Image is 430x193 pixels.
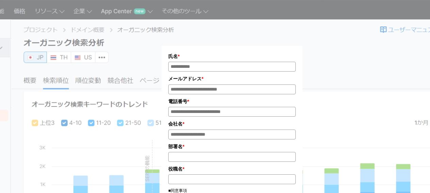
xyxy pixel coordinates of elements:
label: 会社名 [168,120,296,128]
label: 氏名 [168,53,296,60]
label: 電話番号 [168,98,296,105]
label: 役職名 [168,165,296,173]
label: 部署名 [168,143,296,150]
label: メールアドレス [168,75,296,82]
